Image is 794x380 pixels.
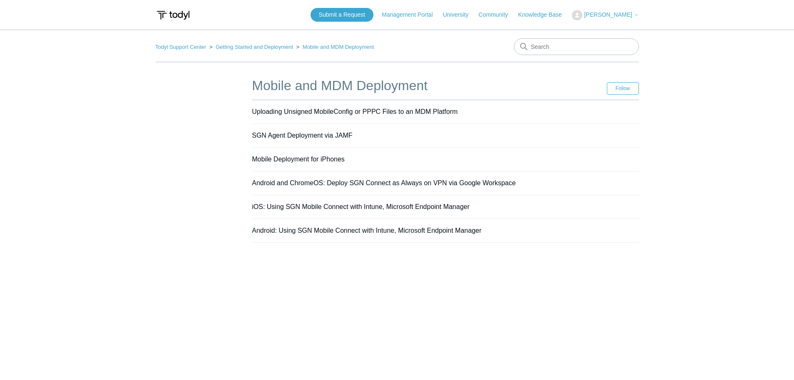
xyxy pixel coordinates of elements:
a: SGN Agent Deployment via JAMF [252,132,353,139]
img: Todyl Support Center Help Center home page [155,8,191,23]
a: Getting Started and Deployment [215,44,293,50]
li: Todyl Support Center [155,44,208,50]
a: Mobile and MDM Deployment [303,44,374,50]
a: Mobile Deployment for iPhones [252,156,345,163]
a: Submit a Request [311,8,373,22]
li: Mobile and MDM Deployment [295,44,374,50]
a: Knowledge Base [518,10,570,19]
a: iOS: Using SGN Mobile Connect with Intune, Microsoft Endpoint Manager [252,203,470,210]
li: Getting Started and Deployment [208,44,295,50]
h1: Mobile and MDM Deployment [252,75,607,96]
a: Todyl Support Center [155,44,206,50]
button: Follow Section [607,82,639,95]
a: Android: Using SGN Mobile Connect with Intune, Microsoft Endpoint Manager [252,227,482,234]
a: Uploading Unsigned MobileConfig or PPPC Files to an MDM Platform [252,108,458,115]
input: Search [514,38,639,55]
a: Android and ChromeOS: Deploy SGN Connect as Always on VPN via Google Workspace [252,179,516,186]
a: Management Portal [382,10,441,19]
a: University [443,10,476,19]
span: [PERSON_NAME] [584,11,632,18]
button: [PERSON_NAME] [572,10,639,20]
a: Community [478,10,516,19]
